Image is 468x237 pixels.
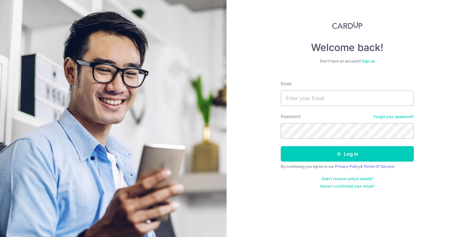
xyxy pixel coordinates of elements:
[322,176,373,181] a: Didn't receive unlock details?
[281,41,414,54] h4: Welcome back!
[281,146,414,162] button: Log in
[332,22,362,29] img: CardUp Logo
[281,81,291,87] label: Email
[281,164,414,169] div: By continuing you agree to our &
[363,164,394,169] a: Terms Of Service
[374,114,414,119] a: Forgot your password?
[281,113,301,120] label: Password
[281,59,414,64] div: Don’t have an account?
[320,184,375,189] a: Haven't confirmed your email?
[362,59,375,63] a: Sign up
[335,164,360,169] a: Privacy Policy
[281,91,414,106] input: Enter your Email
